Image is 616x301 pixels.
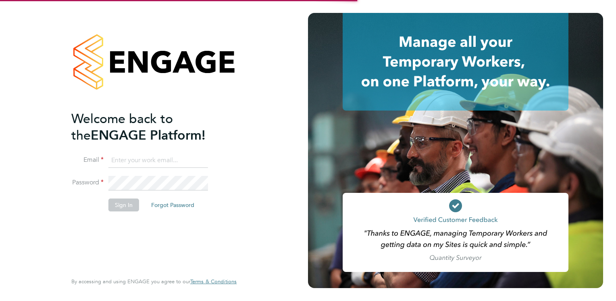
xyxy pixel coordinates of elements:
[108,153,208,168] input: Enter your work email...
[71,156,104,164] label: Email
[71,111,173,143] span: Welcome back to the
[108,199,139,211] button: Sign In
[71,178,104,187] label: Password
[71,278,237,285] span: By accessing and using ENGAGE you agree to our
[190,278,237,285] a: Terms & Conditions
[71,111,229,144] h2: ENGAGE Platform!
[145,199,201,211] button: Forgot Password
